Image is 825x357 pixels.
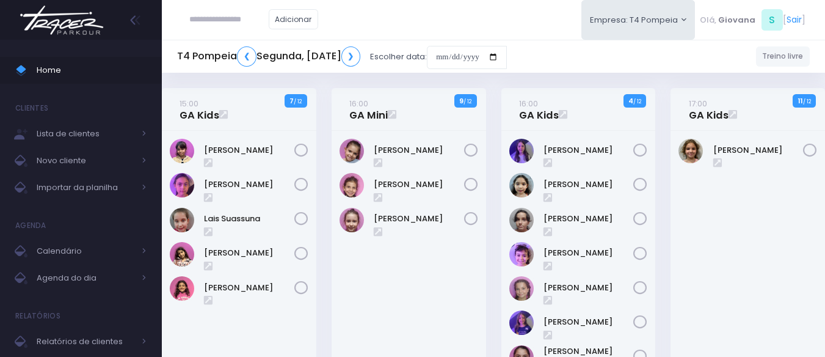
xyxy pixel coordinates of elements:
img: Nina Loureiro Andrusyszyn [509,242,534,267]
h5: T4 Pompeia Segunda, [DATE] [177,46,360,67]
strong: 11 [798,96,803,106]
small: / 12 [463,98,471,105]
img: Luiza Braz [170,242,194,267]
span: Olá, [700,14,716,26]
span: Importar da planilha [37,180,134,196]
a: [PERSON_NAME] [543,282,634,294]
a: ❮ [237,46,256,67]
img: Lais Suassuna [170,208,194,232]
img: Clarice Lopes [170,139,194,163]
small: 15:00 [180,98,198,109]
span: Novo cliente [37,153,134,169]
img: Lia Widman [509,139,534,163]
small: 16:00 [349,98,368,109]
a: 17:00GA Kids [689,97,729,122]
h4: Agenda [15,213,46,238]
img: Rafaella Medeiros [340,208,364,232]
span: Calendário [37,243,134,259]
a: 15:00GA Kids [180,97,219,122]
img: Maria Orpheu [170,276,194,301]
a: [PERSON_NAME] [204,178,294,191]
span: Lista de clientes [37,126,134,142]
img: Rafaela Braga [678,139,703,163]
a: [PERSON_NAME] [204,282,294,294]
h4: Clientes [15,96,48,120]
a: [PERSON_NAME] [204,144,294,156]
img: Rosa Widman [509,311,534,335]
div: Escolher data: [177,43,507,71]
h4: Relatórios [15,304,60,328]
a: [PERSON_NAME] [543,247,634,259]
a: Treino livre [756,46,810,67]
span: S [761,9,783,31]
a: [PERSON_NAME] [204,247,294,259]
a: [PERSON_NAME] [543,316,634,328]
img: Olivia Tozi [340,173,364,197]
span: Relatórios de clientes [37,334,134,350]
a: 16:00GA Mini [349,97,388,122]
a: Sair [787,13,802,26]
a: [PERSON_NAME] [713,144,804,156]
span: Agenda do dia [37,270,134,286]
small: 16:00 [519,98,538,109]
a: [PERSON_NAME] [543,178,634,191]
span: Giovana [718,14,755,26]
a: [PERSON_NAME] [543,213,634,225]
a: 16:00GA Kids [519,97,559,122]
span: Home [37,62,147,78]
small: 17:00 [689,98,707,109]
img: LARA SHIMABUC [340,139,364,163]
a: [PERSON_NAME] [543,144,634,156]
a: [PERSON_NAME] [374,144,464,156]
small: / 12 [803,98,811,105]
a: Lais Suassuna [204,213,294,225]
img: Luisa Yen Muller [509,173,534,197]
img: Gabrielly Rosa Teixeira [170,173,194,197]
img: Paolla Guerreiro [509,276,534,301]
strong: 4 [628,96,633,106]
a: ❯ [341,46,361,67]
a: Adicionar [269,9,319,29]
a: [PERSON_NAME] [374,213,464,225]
div: [ ] [695,6,810,34]
img: Luiza Lobello Demônaco [509,208,534,232]
strong: 7 [289,96,294,106]
small: / 12 [294,98,302,105]
strong: 9 [459,96,463,106]
small: / 12 [633,98,641,105]
a: [PERSON_NAME] [374,178,464,191]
